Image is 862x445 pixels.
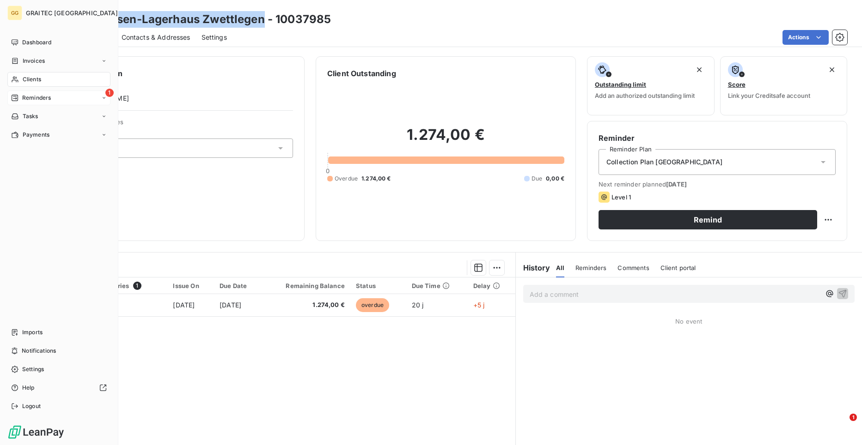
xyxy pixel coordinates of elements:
span: Dashboard [22,38,51,47]
button: Actions [783,30,829,45]
span: No event [675,318,702,325]
h3: Raiffeisen-Lagerhaus Zwettlegen - 10037985 [81,11,331,28]
h2: 1.274,00 € [327,126,564,153]
span: Imports [22,328,43,337]
span: 1 [105,89,114,97]
span: 20 j [412,301,424,309]
a: 1Reminders [7,90,110,105]
span: [DATE] [666,180,687,188]
a: Invoices [7,54,110,68]
span: Client Properties [74,118,293,131]
div: Due Date [220,282,257,289]
h6: Reminder [599,132,836,144]
span: Clients [23,75,41,84]
div: GG [7,6,22,20]
span: GRAITEC [GEOGRAPHIC_DATA] [26,9,118,17]
span: Settings [202,33,227,42]
div: Delay [473,282,510,289]
span: +5 j [473,301,485,309]
span: Link your Creditsafe account [728,92,810,99]
div: Status [356,282,401,289]
img: Logo LeanPay [7,425,65,439]
span: 1 [850,414,857,421]
button: ScoreLink your Creditsafe account [720,56,848,115]
span: Outstanding limit [595,81,646,88]
span: Help [22,384,35,392]
span: Contacts & Addresses [122,33,190,42]
span: [DATE] [220,301,241,309]
span: Invoices [23,57,45,65]
a: Imports [7,325,110,340]
span: Reminders [575,264,606,271]
span: 0,00 € [546,174,564,183]
span: Logout [22,402,41,410]
h6: Client Outstanding [327,68,396,79]
span: Reminders [22,94,51,102]
div: Issue On [173,282,208,289]
div: Due Time [412,282,462,289]
span: All [556,264,564,271]
span: Comments [617,264,649,271]
button: Outstanding limitAdd an authorized outstanding limit [587,56,715,115]
a: Payments [7,127,110,142]
span: [DATE] [173,301,195,309]
a: Dashboard [7,35,110,50]
iframe: Intercom live chat [831,414,853,436]
a: Tasks [7,109,110,124]
button: Remind [599,210,817,229]
span: Collection Plan [GEOGRAPHIC_DATA] [606,157,722,167]
span: Add an authorized outstanding limit [595,92,695,99]
span: Score [728,81,746,88]
span: 1 [133,282,141,290]
span: Next reminder planned [599,180,836,188]
h6: Client information [56,68,293,79]
span: Client portal [660,264,696,271]
span: Overdue [335,174,358,183]
a: Help [7,380,110,395]
span: Tasks [23,112,38,120]
span: overdue [356,298,389,312]
div: Remaining Balance [268,282,345,289]
a: Settings [7,362,110,377]
span: 0 [326,167,330,174]
span: Payments [23,131,49,139]
span: 1.274,00 € [361,174,391,183]
span: Notifications [22,347,56,355]
span: Level 1 [611,193,631,201]
h6: History [516,262,550,273]
a: Clients [7,72,110,87]
span: Settings [22,365,44,373]
span: Due [532,174,542,183]
span: 1.274,00 € [268,301,345,310]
